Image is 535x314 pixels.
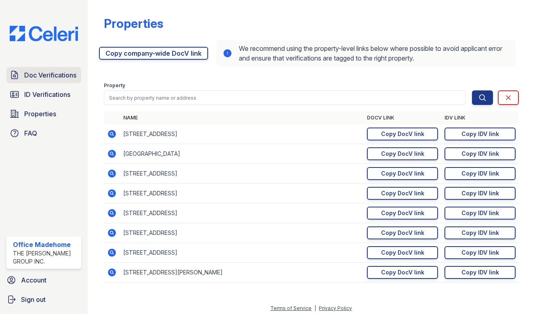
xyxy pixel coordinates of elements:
input: Search by property name or address [104,90,466,105]
div: The [PERSON_NAME] Group Inc. [13,249,78,266]
a: Copy IDV link [444,167,516,180]
a: Copy DocV link [367,147,438,160]
img: CE_Logo_Blue-a8612792a0a2168367f1c8372b55b34899dd931a85d93a1a3d3e32e68fde9ad4.png [3,26,84,41]
div: Copy DocV link [381,249,424,257]
div: We recommend using the property-level links below where possible to avoid applicant error and ens... [216,40,516,66]
div: Office Madehome [13,240,78,249]
span: Properties [24,109,56,119]
a: Account [3,272,84,288]
a: ID Verifications [6,86,81,103]
div: Copy IDV link [461,268,499,276]
a: Doc Verifications [6,67,81,83]
a: Copy DocV link [367,207,438,220]
a: Sign out [3,291,84,308]
div: Copy IDV link [461,209,499,217]
a: FAQ [6,125,81,141]
label: Property [104,82,125,89]
td: [STREET_ADDRESS] [120,223,364,243]
a: Copy DocV link [367,226,438,239]
div: Copy DocV link [381,150,424,158]
div: Properties [104,16,163,31]
a: Copy IDV link [444,187,516,200]
th: IDV Link [441,111,519,124]
div: Copy IDV link [461,189,499,197]
div: Copy DocV link [381,209,424,217]
a: Copy IDV link [444,246,516,259]
td: [GEOGRAPHIC_DATA] [120,144,364,164]
td: [STREET_ADDRESS] [120,124,364,144]
div: Copy IDV link [461,249,499,257]
div: | [314,305,316,311]
a: Terms of Service [270,305,312,311]
th: Name [120,111,364,124]
a: Copy DocV link [367,167,438,180]
div: Copy DocV link [381,189,424,197]
a: Privacy Policy [319,305,352,311]
div: Copy IDV link [461,130,499,138]
span: Account [21,275,46,285]
td: [STREET_ADDRESS][PERSON_NAME] [120,263,364,283]
td: [STREET_ADDRESS] [120,203,364,223]
td: [STREET_ADDRESS] [120,184,364,203]
a: Copy DocV link [367,187,438,200]
th: DocV Link [364,111,441,124]
div: Copy IDV link [461,150,499,158]
a: Copy IDV link [444,226,516,239]
div: Copy DocV link [381,130,424,138]
a: Properties [6,106,81,122]
div: Copy DocV link [381,170,424,178]
div: Copy DocV link [381,268,424,276]
div: Copy IDV link [461,229,499,237]
span: ID Verifications [24,90,70,99]
a: Copy IDV link [444,207,516,220]
div: Copy IDV link [461,170,499,178]
span: Doc Verifications [24,70,76,80]
td: [STREET_ADDRESS] [120,243,364,263]
a: Copy DocV link [367,266,438,279]
a: Copy company-wide DocV link [99,47,208,60]
div: Copy DocV link [381,229,424,237]
a: Copy DocV link [367,246,438,259]
span: Sign out [21,295,46,304]
a: Copy IDV link [444,128,516,140]
a: Copy IDV link [444,147,516,160]
a: Copy DocV link [367,128,438,140]
td: [STREET_ADDRESS] [120,164,364,184]
span: FAQ [24,128,37,138]
a: Copy IDV link [444,266,516,279]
